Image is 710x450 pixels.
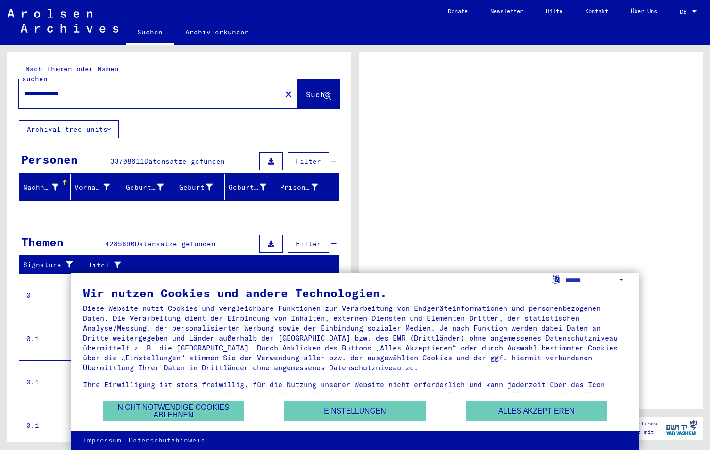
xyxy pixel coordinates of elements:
[280,183,318,192] div: Prisoner #
[126,180,175,195] div: Geburtsname
[19,404,84,447] td: 0.1
[225,174,276,200] mat-header-cell: Geburtsdatum
[126,183,164,192] div: Geburtsname
[19,360,84,404] td: 0.1
[280,180,330,195] div: Prisoner #
[177,180,224,195] div: Geburt‏
[110,157,144,166] span: 33708611
[129,436,205,445] a: Datenschutzhinweis
[298,79,339,108] button: Suche
[74,183,110,192] div: Vorname
[83,303,627,373] div: Diese Website nutzt Cookies und vergleichbare Funktionen zur Verarbeitung von Endgeräteinformatio...
[19,274,84,317] td: 0
[229,180,278,195] div: Geburtsdatum
[177,183,213,192] div: Geburt‏
[173,174,225,200] mat-header-cell: Geburt‏
[21,151,78,168] div: Personen
[288,152,329,170] button: Filter
[174,21,260,43] a: Archiv erkunden
[19,120,119,138] button: Archival tree units
[466,401,607,421] button: Alles akzeptieren
[83,436,121,445] a: Impressum
[83,287,627,299] div: Wir nutzen Cookies und andere Technologien.
[664,416,699,440] img: yv_logo.png
[19,174,71,200] mat-header-cell: Nachname
[306,90,330,99] span: Suche
[71,174,122,200] mat-header-cell: Vorname
[565,273,627,287] select: Sprache auswählen
[296,240,321,248] span: Filter
[229,183,266,192] div: Geburtsdatum
[83,380,627,409] div: Ihre Einwilligung ist stets freiwillig, für die Nutzung unserer Website nicht erforderlich und ka...
[283,89,294,100] mat-icon: close
[22,65,119,83] mat-label: Nach Themen oder Namen suchen
[122,174,173,200] mat-header-cell: Geburtsname
[126,21,174,45] a: Suchen
[88,260,321,270] div: Titel
[551,275,561,283] label: Sprache auswählen
[288,235,329,253] button: Filter
[284,401,426,421] button: Einstellungen
[105,240,135,248] span: 4285890
[23,183,58,192] div: Nachname
[23,258,86,273] div: Signature
[23,260,77,270] div: Signature
[103,401,244,421] button: Nicht notwendige Cookies ablehnen
[74,180,122,195] div: Vorname
[23,180,70,195] div: Nachname
[8,9,118,33] img: Arolsen_neg.svg
[88,258,330,273] div: Titel
[296,157,321,166] span: Filter
[276,174,338,200] mat-header-cell: Prisoner #
[680,8,690,15] span: DE
[279,84,298,103] button: Clear
[144,157,225,166] span: Datensätze gefunden
[19,317,84,360] td: 0.1
[135,240,215,248] span: Datensätze gefunden
[21,233,64,250] div: Themen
